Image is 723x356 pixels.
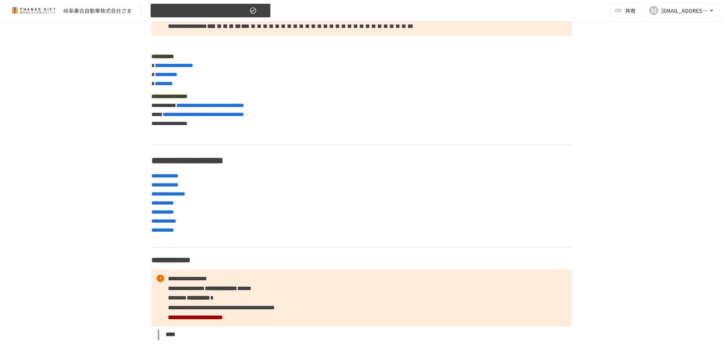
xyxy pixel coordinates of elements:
span: 【[DATE]】運用開始後 振り返りミーティング [155,6,248,15]
button: 【[DATE]】運用開始後 振り返りミーティング [150,3,271,18]
div: M [649,6,658,15]
img: mMP1OxWUAhQbsRWCurg7vIHe5HqDpP7qZo7fRoNLXQh [9,5,57,17]
div: [EMAIL_ADDRESS][PERSON_NAME][DOMAIN_NAME] [661,6,708,15]
button: 共有 [610,3,642,18]
div: 岐阜乗合自動車株式会社さま [63,7,132,15]
span: 共有 [625,6,636,15]
button: M[EMAIL_ADDRESS][PERSON_NAME][DOMAIN_NAME] [645,3,720,18]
